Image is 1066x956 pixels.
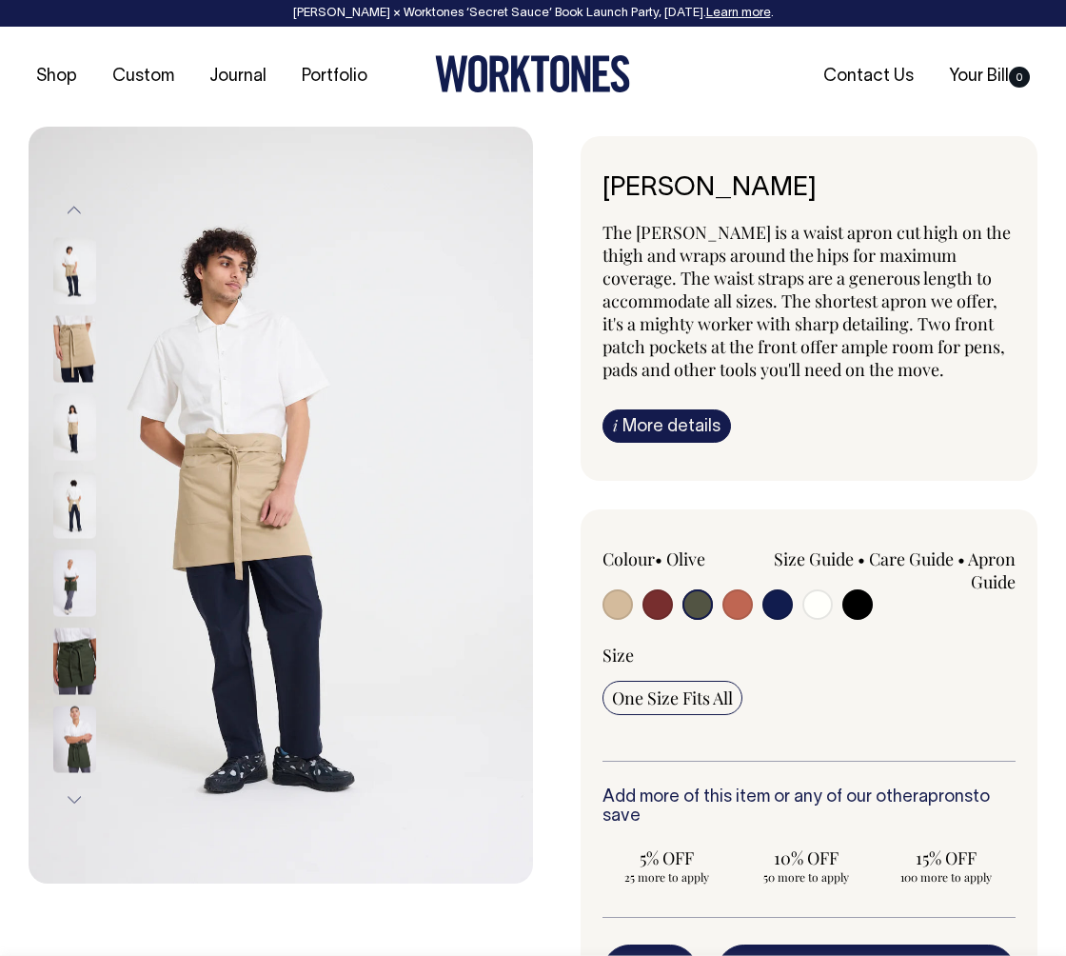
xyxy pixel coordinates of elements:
input: One Size Fits All [602,681,742,715]
img: khaki [53,238,96,305]
span: • [655,548,662,570]
button: Next [60,779,89,822]
a: aprons [918,789,973,806]
a: Your Bill0 [941,61,1037,92]
a: Care Guide [869,548,954,570]
h1: [PERSON_NAME] [602,174,1016,204]
input: 10% OFF 50 more to apply [742,841,871,890]
span: 50 more to apply [752,869,861,885]
img: olive [53,550,96,617]
span: • [858,548,865,570]
a: Shop [29,61,85,92]
input: 5% OFF 25 more to apply [602,841,731,890]
span: 5% OFF [612,846,721,869]
a: iMore details [602,409,731,443]
label: Olive [666,548,705,570]
img: khaki [53,472,96,539]
div: [PERSON_NAME] × Worktones ‘Secret Sauce’ Book Launch Party, [DATE]. . [19,7,1047,20]
a: Custom [105,61,182,92]
span: 100 more to apply [891,869,1000,885]
div: Colour [602,548,768,570]
img: khaki [53,316,96,383]
a: Apron Guide [968,548,1016,593]
img: olive [53,707,96,773]
img: khaki [29,127,533,884]
span: 0 [1009,67,1030,88]
a: Portfolio [294,61,375,92]
span: i [613,415,618,435]
div: Size [602,644,1016,667]
span: • [957,548,965,570]
span: 25 more to apply [612,869,721,885]
input: 15% OFF 100 more to apply [881,841,1010,890]
a: Size Guide [774,548,854,570]
span: The [PERSON_NAME] is a waist apron cut high on the thigh and wraps around the hips for maximum co... [602,221,1011,381]
button: Previous [60,189,89,232]
img: khaki [53,394,96,461]
h6: Add more of this item or any of our other to save [602,788,1016,827]
span: 10% OFF [752,846,861,869]
a: Journal [202,61,274,92]
span: 15% OFF [891,846,1000,869]
a: Learn more [706,8,771,19]
a: Contact Us [816,61,921,92]
span: One Size Fits All [612,687,733,709]
img: olive [53,628,96,695]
